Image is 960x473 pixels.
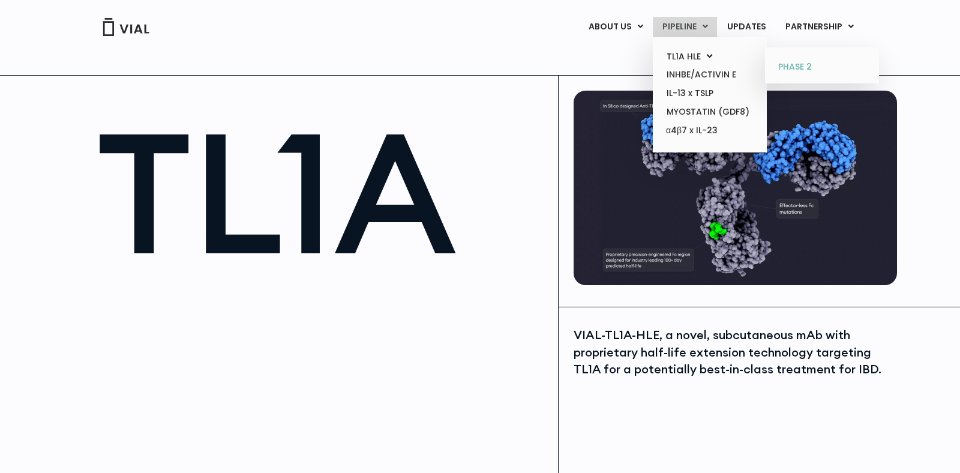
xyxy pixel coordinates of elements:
img: TL1A antibody diagram. [574,91,897,285]
h1: TL1A [97,109,546,276]
div: VIAL-TL1A-HLE, a novel, subcutaneous mAb with proprietary half-life extension technology targetin... [574,327,894,378]
a: TL1A HLEMenu Toggle [657,47,762,66]
a: ABOUT USMenu Toggle [579,17,652,37]
a: PIPELINEMenu Toggle [653,17,717,37]
a: UPDATES [718,17,775,37]
a: PARTNERSHIPMenu Toggle [776,17,863,37]
a: IL-13 x TSLP [657,84,762,103]
a: MYOSTATIN (GDF8) [657,103,762,121]
img: Vial Logo [102,18,150,36]
a: INHBE/ACTIVIN E [657,65,762,84]
a: α4β7 x IL-23 [657,121,762,140]
a: PHASE 2 [769,58,874,77]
